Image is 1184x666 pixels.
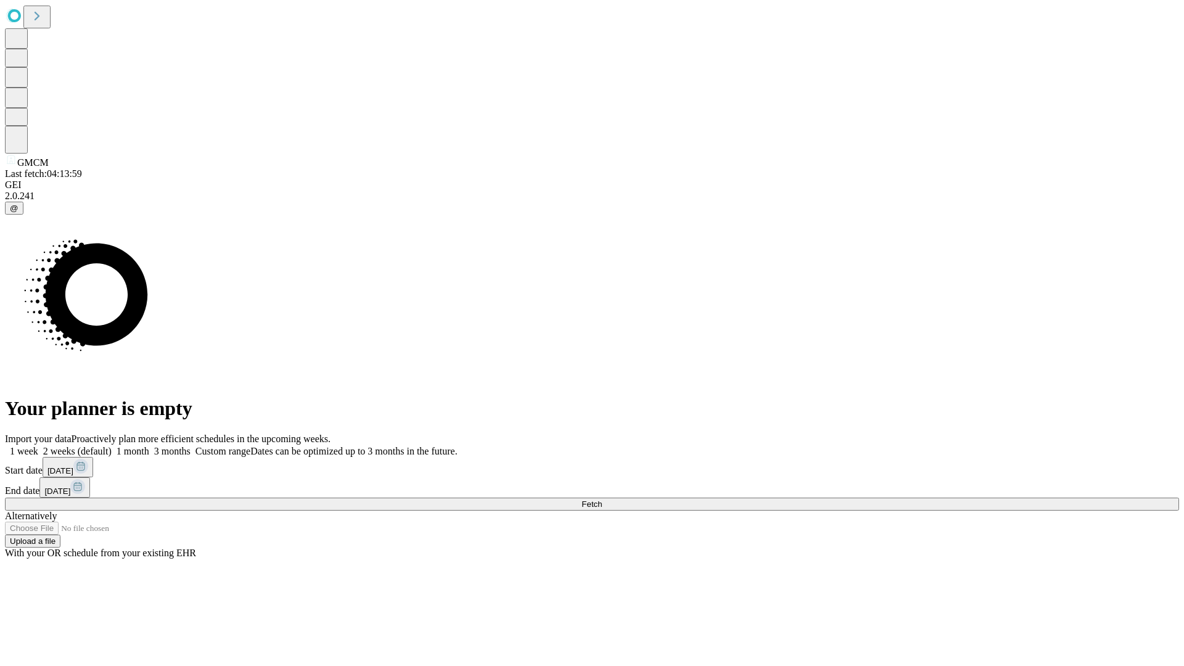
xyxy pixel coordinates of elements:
[5,397,1179,420] h1: Your planner is empty
[5,511,57,521] span: Alternatively
[154,446,191,456] span: 3 months
[5,477,1179,498] div: End date
[10,446,38,456] span: 1 week
[39,477,90,498] button: [DATE]
[582,499,602,509] span: Fetch
[5,535,60,548] button: Upload a file
[43,446,112,456] span: 2 weeks (default)
[5,548,196,558] span: With your OR schedule from your existing EHR
[5,498,1179,511] button: Fetch
[10,203,18,213] span: @
[5,191,1179,202] div: 2.0.241
[5,168,82,179] span: Last fetch: 04:13:59
[17,157,49,168] span: GMCM
[117,446,149,456] span: 1 month
[43,457,93,477] button: [DATE]
[250,446,457,456] span: Dates can be optimized up to 3 months in the future.
[5,202,23,215] button: @
[5,457,1179,477] div: Start date
[44,487,70,496] span: [DATE]
[195,446,250,456] span: Custom range
[72,434,331,444] span: Proactively plan more efficient schedules in the upcoming weeks.
[5,434,72,444] span: Import your data
[5,179,1179,191] div: GEI
[47,466,73,475] span: [DATE]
